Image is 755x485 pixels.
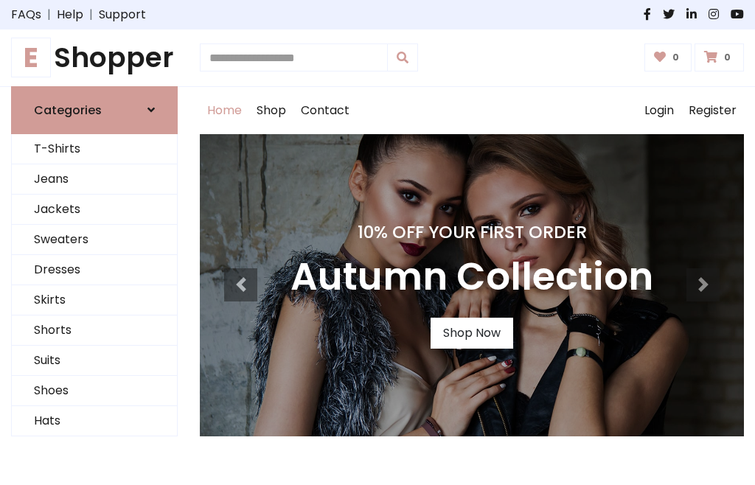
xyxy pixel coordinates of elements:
a: Shop [249,87,293,134]
a: FAQs [11,6,41,24]
a: Shop Now [431,318,513,349]
a: Skirts [12,285,177,315]
span: | [83,6,99,24]
a: 0 [644,43,692,71]
a: 0 [695,43,744,71]
a: Help [57,6,83,24]
a: Shoes [12,376,177,406]
h4: 10% Off Your First Order [290,222,653,242]
span: | [41,6,57,24]
a: Jackets [12,195,177,225]
a: Sweaters [12,225,177,255]
span: E [11,38,51,77]
a: T-Shirts [12,134,177,164]
a: Contact [293,87,357,134]
a: Categories [11,86,178,134]
a: Dresses [12,255,177,285]
a: Shorts [12,315,177,346]
a: Jeans [12,164,177,195]
a: Register [681,87,744,134]
h6: Categories [34,103,102,117]
h3: Autumn Collection [290,254,653,300]
a: Home [200,87,249,134]
span: 0 [669,51,683,64]
a: Support [99,6,146,24]
a: Login [637,87,681,134]
h1: Shopper [11,41,178,74]
a: EShopper [11,41,178,74]
a: Suits [12,346,177,376]
span: 0 [720,51,734,64]
a: Hats [12,406,177,436]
